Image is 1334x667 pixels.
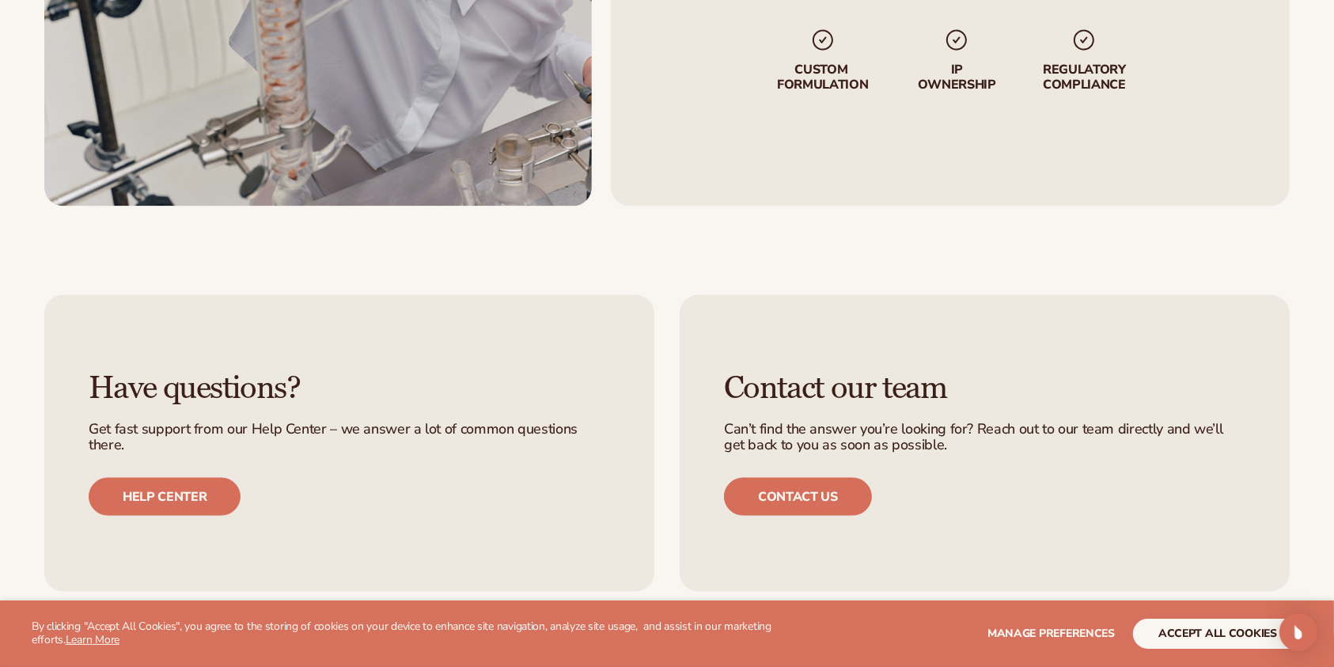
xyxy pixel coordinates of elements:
[1279,613,1317,651] div: Open Intercom Messenger
[724,422,1245,453] p: Can’t find the answer you’re looking for? Reach out to our team directly and we’ll get back to yo...
[945,28,970,53] img: checkmark_svg
[89,371,610,406] h3: Have questions?
[1042,63,1127,93] p: regulatory compliance
[987,619,1115,649] button: Manage preferences
[89,478,241,516] a: Help center
[1133,619,1302,649] button: accept all cookies
[66,632,119,647] a: Learn More
[32,620,780,647] p: By clicking "Accept All Cookies", you agree to the storing of cookies on your device to enhance s...
[810,28,836,53] img: checkmark_svg
[89,422,610,453] p: Get fast support from our Help Center – we answer a lot of common questions there.
[774,63,873,93] p: Custom formulation
[1072,28,1097,53] img: checkmark_svg
[987,626,1115,641] span: Manage preferences
[724,478,872,516] a: Contact us
[724,371,1245,406] h3: Contact our team
[917,63,998,93] p: IP Ownership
